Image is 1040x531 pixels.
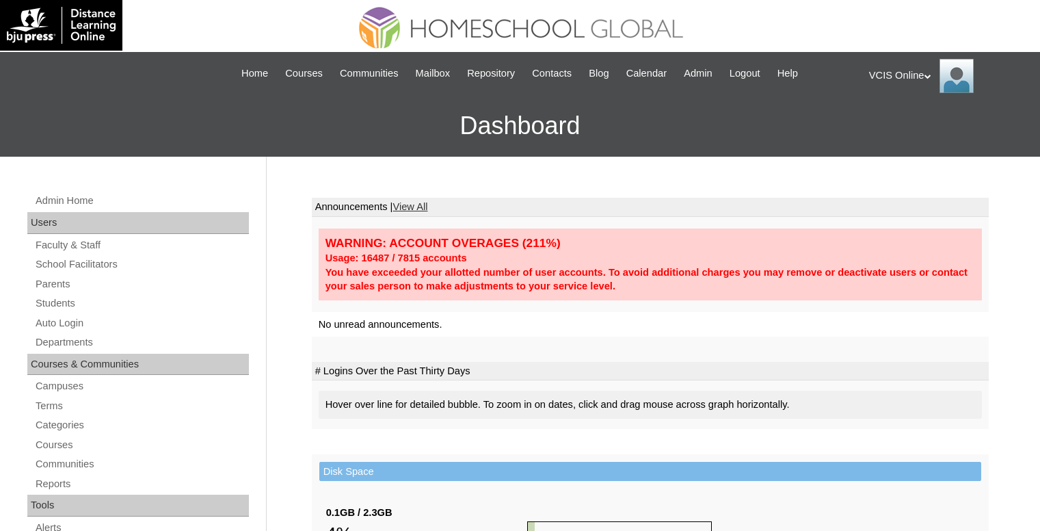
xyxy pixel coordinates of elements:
a: Home [235,66,275,81]
span: Blog [589,66,609,81]
a: Categories [34,417,249,434]
a: Courses [34,437,249,454]
a: Admin [677,66,719,81]
span: Courses [285,66,323,81]
a: Communities [333,66,405,81]
span: Help [777,66,798,81]
img: logo-white.png [7,7,116,44]
div: Users [27,212,249,234]
span: Repository [467,66,515,81]
a: Faculty & Staff [34,237,249,254]
span: Admin [684,66,712,81]
a: Auto Login [34,315,249,332]
div: 0.1GB / 2.3GB [326,506,527,520]
a: Students [34,295,249,312]
h3: Dashboard [7,95,1033,157]
strong: Usage: 16487 / 7815 accounts [325,252,467,263]
a: Courses [278,66,330,81]
a: Departments [34,334,249,351]
a: Calendar [619,66,674,81]
div: Courses & Communities [27,354,249,376]
a: Contacts [525,66,578,81]
div: Tools [27,495,249,517]
div: VCIS Online [869,59,1026,93]
img: VCIS Online Admin [939,59,974,93]
span: Communities [340,66,399,81]
a: Communities [34,456,249,473]
td: Announcements | [312,198,989,217]
a: School Facilitators [34,256,249,273]
a: Parents [34,276,249,293]
a: View All [392,201,427,212]
span: Logout [730,66,760,81]
td: Disk Space [319,462,981,482]
a: Admin Home [34,192,249,209]
a: Terms [34,398,249,415]
a: Logout [723,66,767,81]
a: Help [771,66,805,81]
a: Blog [582,66,615,81]
div: You have exceeded your allotted number of user accounts. To avoid additional charges you may remo... [325,265,975,294]
a: Mailbox [409,66,457,81]
span: Home [241,66,268,81]
div: Hover over line for detailed bubble. To zoom in on dates, click and drag mouse across graph horiz... [319,391,982,419]
a: Repository [460,66,522,81]
td: No unread announcements. [312,312,989,337]
div: WARNING: ACCOUNT OVERAGES (211%) [325,235,975,251]
span: Mailbox [416,66,451,81]
span: Contacts [532,66,572,81]
span: Calendar [626,66,667,81]
a: Campuses [34,378,249,395]
td: # Logins Over the Past Thirty Days [312,362,989,381]
a: Reports [34,476,249,493]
